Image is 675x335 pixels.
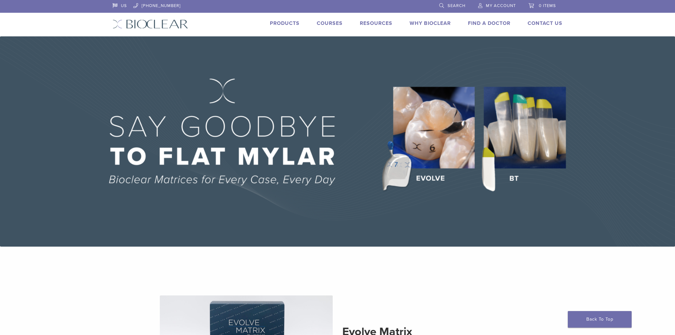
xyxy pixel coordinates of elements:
span: Search [448,3,465,8]
a: Why Bioclear [410,20,451,26]
a: Products [270,20,300,26]
a: Contact Us [528,20,562,26]
a: Courses [317,20,343,26]
a: Find A Doctor [468,20,510,26]
a: Back To Top [568,311,632,328]
span: My Account [486,3,516,8]
img: Bioclear [113,19,188,29]
a: Resources [360,20,392,26]
span: 0 items [539,3,556,8]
